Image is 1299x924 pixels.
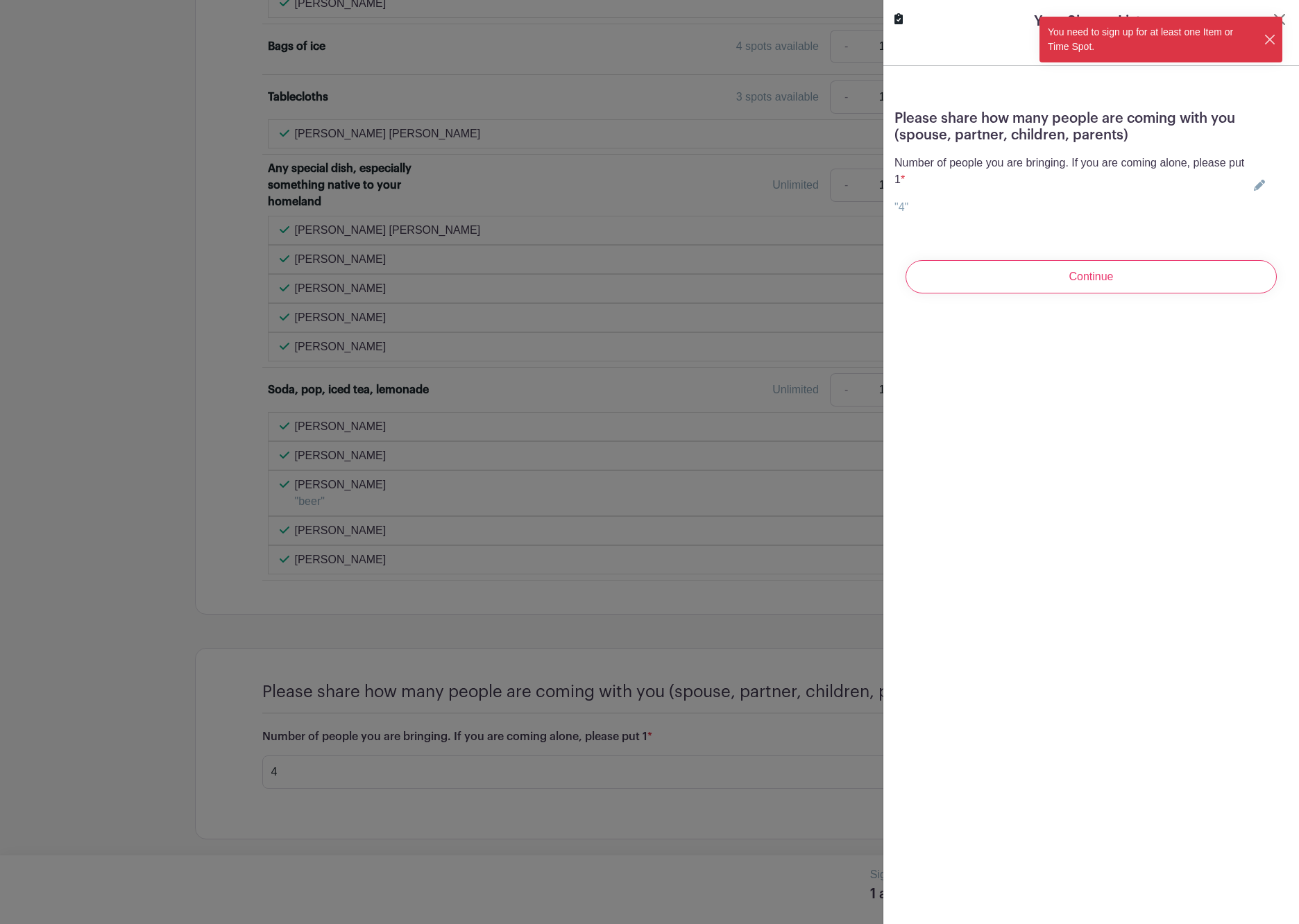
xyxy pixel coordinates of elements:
[894,110,1288,144] h5: Please share how many people are coming with you (spouse, partner, children, parents)
[1264,33,1277,47] button: Close
[894,155,1248,188] p: Number of people you are bringing. If you are coming alone, please put 1
[1271,11,1288,28] button: Close
[894,201,908,213] a: "4"
[1039,17,1264,62] div: You need to sign up for at least one Item or Time Spot.
[1034,11,1141,32] h5: Your Signup List
[906,260,1277,293] input: Continue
